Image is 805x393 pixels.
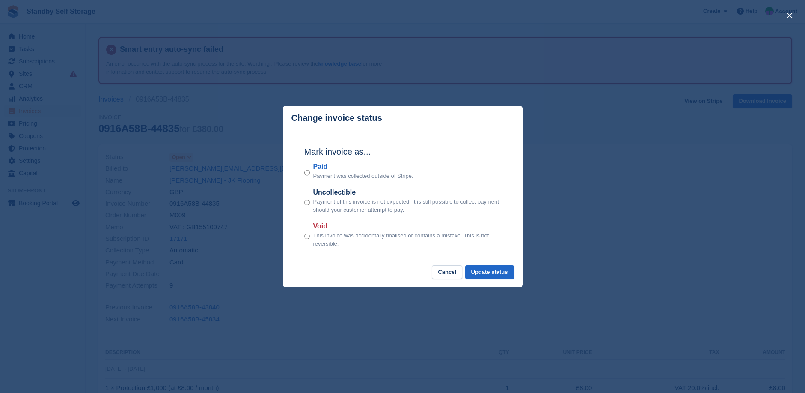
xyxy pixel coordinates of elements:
[313,231,501,248] p: This invoice was accidentally finalised or contains a mistake. This is not reversible.
[313,172,413,180] p: Payment was collected outside of Stripe.
[313,187,501,198] label: Uncollectible
[304,145,501,158] h2: Mark invoice as...
[313,221,501,231] label: Void
[465,265,514,279] button: Update status
[291,113,382,123] p: Change invoice status
[783,9,796,22] button: close
[432,265,462,279] button: Cancel
[313,198,501,214] p: Payment of this invoice is not expected. It is still possible to collect payment should your cust...
[313,162,413,172] label: Paid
